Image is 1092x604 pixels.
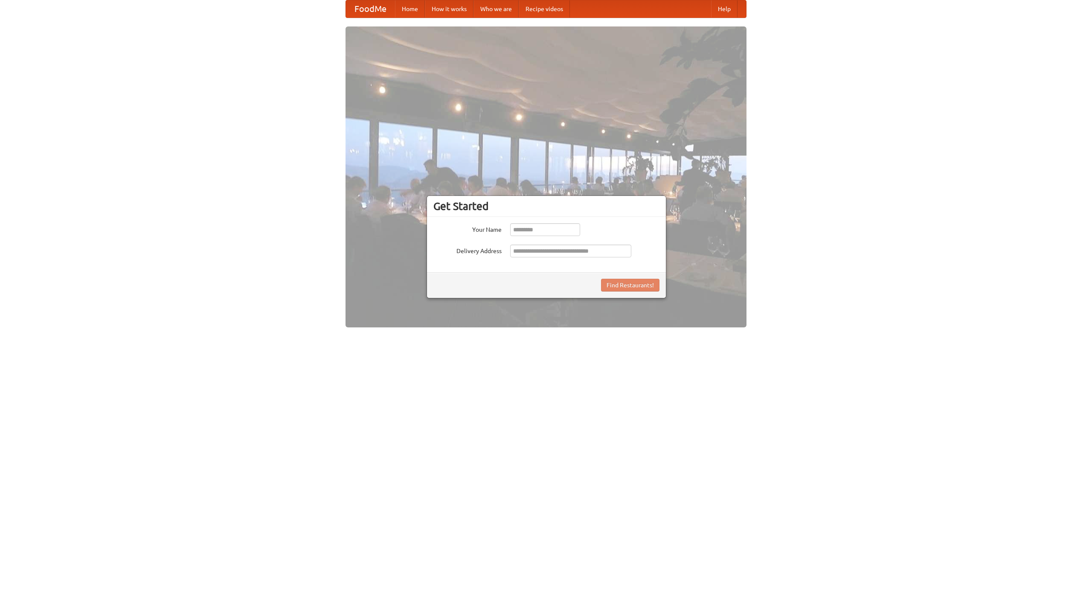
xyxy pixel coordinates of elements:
label: Delivery Address [433,245,502,255]
a: Who we are [473,0,519,18]
a: How it works [425,0,473,18]
a: Home [395,0,425,18]
a: FoodMe [346,0,395,18]
label: Your Name [433,223,502,234]
h3: Get Started [433,200,659,213]
a: Help [711,0,738,18]
button: Find Restaurants! [601,279,659,292]
a: Recipe videos [519,0,570,18]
